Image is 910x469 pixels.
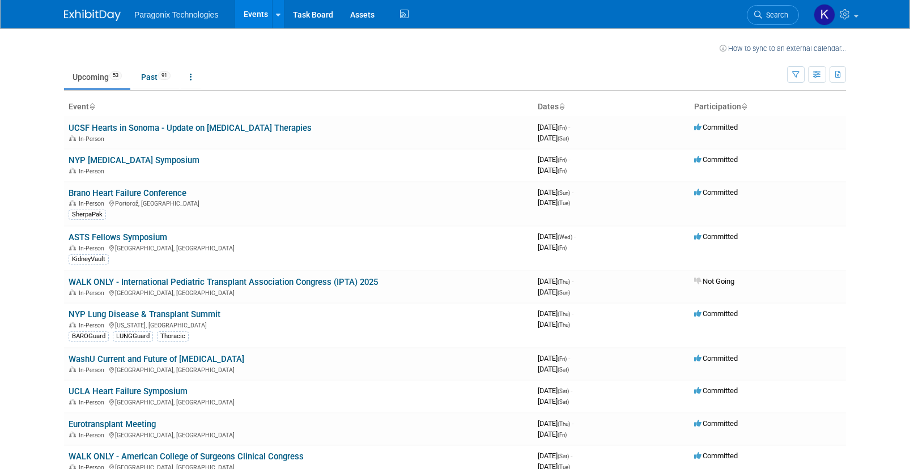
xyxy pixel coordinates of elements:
img: In-Person Event [69,135,76,141]
span: Committed [694,354,738,363]
img: In-Person Event [69,366,76,372]
span: [DATE] [538,386,572,395]
span: [DATE] [538,397,569,406]
a: Eurotransplant Meeting [69,419,156,429]
div: KidneyVault [69,254,109,265]
span: In-Person [79,322,108,329]
span: - [568,354,570,363]
div: LUNGGuard [113,331,153,342]
a: NYP Lung Disease & Transplant Summit [69,309,220,319]
span: (Thu) [558,279,570,285]
div: Thoracic [157,331,189,342]
span: [DATE] [538,288,570,296]
div: [GEOGRAPHIC_DATA], [GEOGRAPHIC_DATA] [69,243,529,252]
img: In-Person Event [69,168,76,173]
span: Search [762,11,788,19]
span: [DATE] [538,365,569,373]
span: - [572,309,573,318]
span: (Sat) [558,135,569,142]
span: In-Person [79,399,108,406]
div: BAROGuard [69,331,109,342]
span: In-Person [79,245,108,252]
span: [DATE] [538,277,573,285]
a: How to sync to an external calendar... [720,44,846,53]
span: (Sat) [558,399,569,405]
th: Event [64,97,533,117]
span: - [574,232,576,241]
span: Committed [694,123,738,131]
span: (Sat) [558,453,569,459]
span: In-Person [79,432,108,439]
a: UCLA Heart Failure Symposium [69,386,188,396]
span: (Thu) [558,421,570,427]
th: Dates [533,97,690,117]
span: [DATE] [538,419,573,428]
span: (Fri) [558,245,567,251]
span: In-Person [79,135,108,143]
span: 91 [158,71,171,80]
a: Search [747,5,799,25]
span: Committed [694,419,738,428]
a: NYP [MEDICAL_DATA] Symposium [69,155,199,165]
span: [DATE] [538,451,572,460]
span: In-Person [79,200,108,207]
a: Sort by Participation Type [741,102,747,111]
span: (Fri) [558,157,567,163]
span: In-Person [79,289,108,297]
div: [GEOGRAPHIC_DATA], [GEOGRAPHIC_DATA] [69,365,529,374]
span: [DATE] [538,232,576,241]
div: Portorož, [GEOGRAPHIC_DATA] [69,198,529,207]
span: (Sat) [558,366,569,373]
span: (Sun) [558,289,570,296]
div: SherpaPak [69,210,106,220]
img: Krista Paplaczyk [814,4,835,25]
span: [DATE] [538,188,573,197]
span: Committed [694,386,738,395]
span: Committed [694,309,738,318]
a: WashU Current and Future of [MEDICAL_DATA] [69,354,244,364]
span: (Thu) [558,322,570,328]
span: Not Going [694,277,734,285]
img: In-Person Event [69,245,76,250]
div: [GEOGRAPHIC_DATA], [GEOGRAPHIC_DATA] [69,397,529,406]
a: Sort by Event Name [89,102,95,111]
span: [DATE] [538,430,567,438]
span: In-Person [79,168,108,175]
span: (Wed) [558,234,572,240]
span: [DATE] [538,123,570,131]
a: WALK ONLY - American College of Surgeons Clinical Congress [69,451,304,462]
div: [GEOGRAPHIC_DATA], [GEOGRAPHIC_DATA] [69,430,529,439]
img: ExhibitDay [64,10,121,21]
span: [DATE] [538,155,570,164]
div: [US_STATE], [GEOGRAPHIC_DATA] [69,320,529,329]
span: - [568,123,570,131]
img: In-Person Event [69,399,76,404]
div: [GEOGRAPHIC_DATA], [GEOGRAPHIC_DATA] [69,288,529,297]
a: Brano Heart Failure Conference [69,188,186,198]
span: - [572,188,573,197]
a: UCSF Hearts in Sonoma - Update on [MEDICAL_DATA] Therapies [69,123,312,133]
span: [DATE] [538,309,573,318]
span: In-Person [79,366,108,374]
a: Upcoming53 [64,66,130,88]
img: In-Person Event [69,289,76,295]
span: Committed [694,232,738,241]
span: (Fri) [558,168,567,174]
span: (Fri) [558,356,567,362]
a: Sort by Start Date [559,102,564,111]
img: In-Person Event [69,322,76,327]
a: Past91 [133,66,179,88]
span: Paragonix Technologies [134,10,218,19]
span: - [568,155,570,164]
span: [DATE] [538,166,567,174]
span: 53 [109,71,122,80]
span: - [572,419,573,428]
span: Committed [694,451,738,460]
span: Committed [694,188,738,197]
span: [DATE] [538,243,567,251]
span: (Fri) [558,432,567,438]
span: - [572,277,573,285]
th: Participation [690,97,846,117]
span: (Thu) [558,311,570,317]
span: - [571,386,572,395]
